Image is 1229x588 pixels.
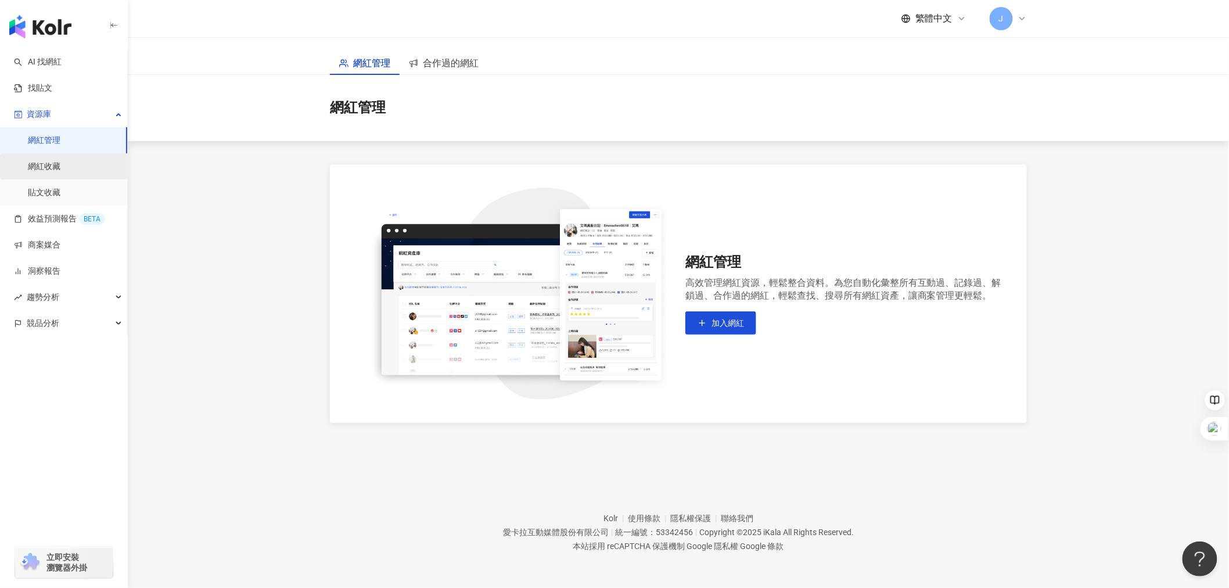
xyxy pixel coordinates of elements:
a: Google 隱私權 [687,542,739,551]
a: 使用條款 [628,514,670,523]
a: chrome extension立即安裝 瀏覽器外掛 [15,547,113,578]
a: 網紅收藏 [28,161,60,173]
a: searchAI 找網紅 [14,56,62,68]
span: | [685,542,687,551]
a: 網紅管理 [28,135,60,146]
span: J [999,12,1004,25]
a: 效益預測報告BETA [14,213,105,225]
span: 本站採用 reCAPTCHA 保護機制 [573,539,784,553]
span: 資源庫 [27,101,51,127]
div: 愛卡拉互動媒體股份有限公司 [503,528,609,537]
div: 高效管理網紅資源，輕鬆整合資料。為您自動化彙整所有互動過、記錄過、解鎖過、合作過的網紅，輕鬆查找、搜尋所有網紅資產，讓商案管理更輕鬆。 [685,277,1004,302]
button: 加入網紅 [685,311,756,335]
span: | [739,542,741,551]
a: 隱私權保護 [670,514,721,523]
img: logo [9,15,71,38]
span: 網紅管理 [353,56,390,70]
a: Google 條款 [741,542,784,551]
a: 商案媒合 [14,239,60,251]
span: 加入網紅 [711,318,744,328]
a: Kolr [603,514,628,523]
span: 趨勢分析 [27,284,59,310]
span: | [695,528,697,537]
img: 網紅管理 [353,188,671,400]
div: 統一編號：53342456 [615,528,693,537]
span: 繁體中文 [915,12,953,25]
span: | [611,528,613,537]
span: 網紅管理 [330,98,386,118]
iframe: Help Scout Beacon - Open [1183,542,1217,576]
a: iKala [763,528,781,537]
span: 合作過的網紅 [423,56,479,70]
a: 找貼文 [14,83,52,94]
span: rise [14,293,22,302]
a: 洞察報告 [14,266,60,277]
div: Copyright © 2025 All Rights Reserved. [699,528,854,537]
span: 立即安裝 瀏覽器外掛 [46,552,87,573]
a: 聯絡我們 [721,514,753,523]
img: chrome extension [19,553,41,572]
div: 網紅管理 [685,253,1004,273]
a: 貼文收藏 [28,187,60,199]
span: 競品分析 [27,310,59,336]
